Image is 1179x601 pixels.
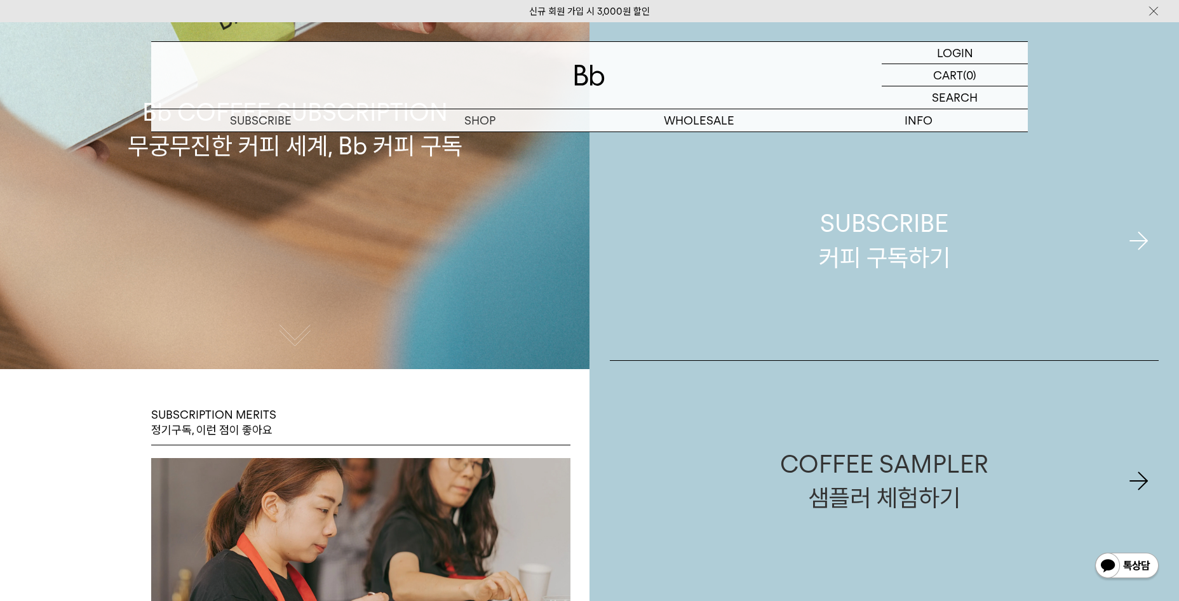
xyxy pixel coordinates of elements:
p: LOGIN [937,42,973,64]
a: SUBSCRIBE [151,109,370,132]
img: 카카오톡 채널 1:1 채팅 버튼 [1094,551,1160,582]
a: LOGIN [882,42,1028,64]
a: 신규 회원 가입 시 3,000원 할인 [529,6,650,17]
p: (0) [963,64,976,86]
div: SUBSCRIBE 커피 구독하기 [819,206,950,274]
p: SUBSCRIPTION MERITS 정기구독, 이런 점이 좋아요 [151,407,276,438]
a: SHOP [370,109,589,132]
a: SUBSCRIBE커피 구독하기 [610,121,1159,360]
div: COFFEE SAMPLER 샘플러 체험하기 [780,447,988,515]
p: INFO [809,109,1028,132]
p: SEARCH [932,86,978,109]
img: 로고 [574,65,605,86]
p: CART [933,64,963,86]
p: WHOLESALE [589,109,809,132]
a: CART (0) [882,64,1028,86]
a: COFFEE SAMPLER샘플러 체험하기 [610,361,1159,601]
